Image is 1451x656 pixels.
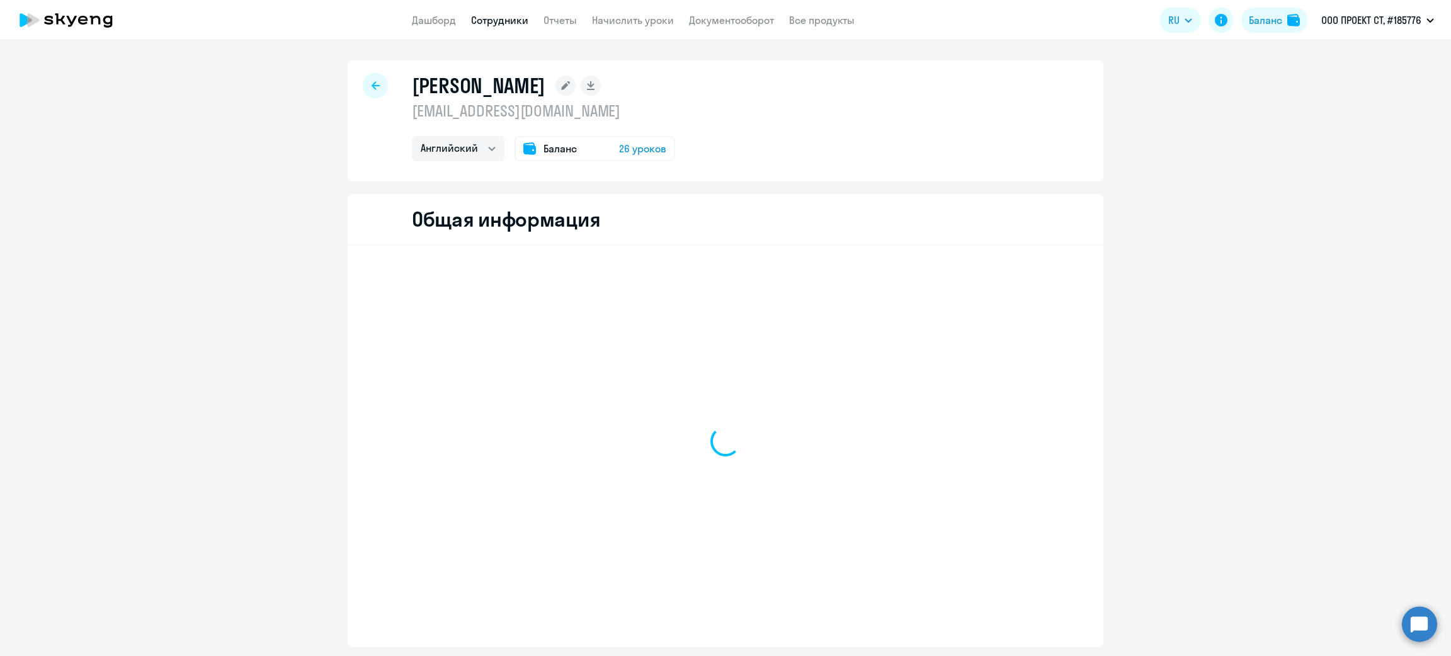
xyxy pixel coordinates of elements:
a: Дашборд [412,14,456,26]
button: RU [1159,8,1201,33]
img: balance [1287,14,1300,26]
h1: [PERSON_NAME] [412,73,545,98]
button: Балансbalance [1241,8,1307,33]
h2: Общая информация [412,206,600,232]
span: 26 уроков [619,141,666,156]
a: Документооборот [689,14,774,26]
a: Отчеты [543,14,577,26]
a: Все продукты [789,14,855,26]
a: Сотрудники [471,14,528,26]
div: Баланс [1249,13,1282,28]
a: Начислить уроки [592,14,674,26]
p: ООО ПРОЕКТ СТ, #185776 [1321,13,1421,28]
button: ООО ПРОЕКТ СТ, #185776 [1315,5,1440,35]
p: [EMAIL_ADDRESS][DOMAIN_NAME] [412,101,675,121]
span: RU [1168,13,1180,28]
span: Баланс [543,141,577,156]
